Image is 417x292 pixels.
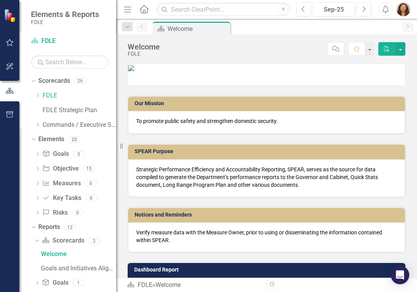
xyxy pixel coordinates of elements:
button: Sep-25 [313,2,355,16]
div: 0 [72,209,84,216]
div: Welcome [167,24,228,34]
h3: Dashboard Report [134,267,402,273]
span: Verify measure data with the Measure Owner, prior to using or disseminating the information conta... [136,229,382,243]
input: Search Below... [31,55,108,69]
a: Welcome [39,248,116,260]
a: Elements [38,135,64,144]
a: Goals [42,150,68,159]
h3: Notices and Reminders [135,212,401,218]
div: Sep-25 [316,5,352,14]
a: FDLE [138,281,152,289]
div: Goals and Initiatives Alignment Matrix [41,265,116,272]
p: Strategic Performance Efficiency and Accountability Reporting, SPEAR, serves as the source for da... [136,166,397,189]
a: Goals [42,278,68,287]
a: FDLE Strategic Plan [43,106,116,115]
a: Goals and Initiatives Alignment Matrix [39,262,116,275]
a: Measures [42,179,80,188]
input: Search ClearPoint... [157,3,291,16]
a: Risks [42,208,67,217]
h3: SPEAR Purpose [135,149,401,154]
img: ClearPoint Strategy [4,9,17,22]
div: 2 [88,237,101,244]
a: FDLE [43,91,116,100]
img: Christel Goddard [396,2,410,16]
div: 0 [85,195,97,201]
div: 1 [72,280,85,286]
div: 20 [68,136,80,143]
a: Commands / Executive Support Branch [43,121,116,130]
a: FDLE [31,37,108,46]
div: FDLE [128,51,160,57]
div: Welcome [156,281,181,289]
small: FDLE [31,19,99,25]
h3: Our Mission [135,101,401,106]
span: Elements & Reports [31,10,99,19]
img: SPEAR_4_with%20FDLE%20New%20Logo_2.jpg [128,65,134,71]
a: Scorecards [38,77,70,85]
div: » [127,281,261,290]
a: Key Tasks [42,194,81,203]
div: 26 [74,78,86,84]
div: Welcome [128,43,160,51]
a: Reports [38,223,60,232]
div: Open Intercom Messenger [391,266,409,284]
div: 12 [64,224,76,231]
p: To promote public safety and strengthen domestic security. [136,117,397,125]
div: 0 [85,180,97,187]
div: 5 [73,151,85,157]
a: Objective [42,164,79,173]
div: 15 [83,166,95,172]
div: Welcome [41,251,116,258]
a: Scorecards [42,236,84,245]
